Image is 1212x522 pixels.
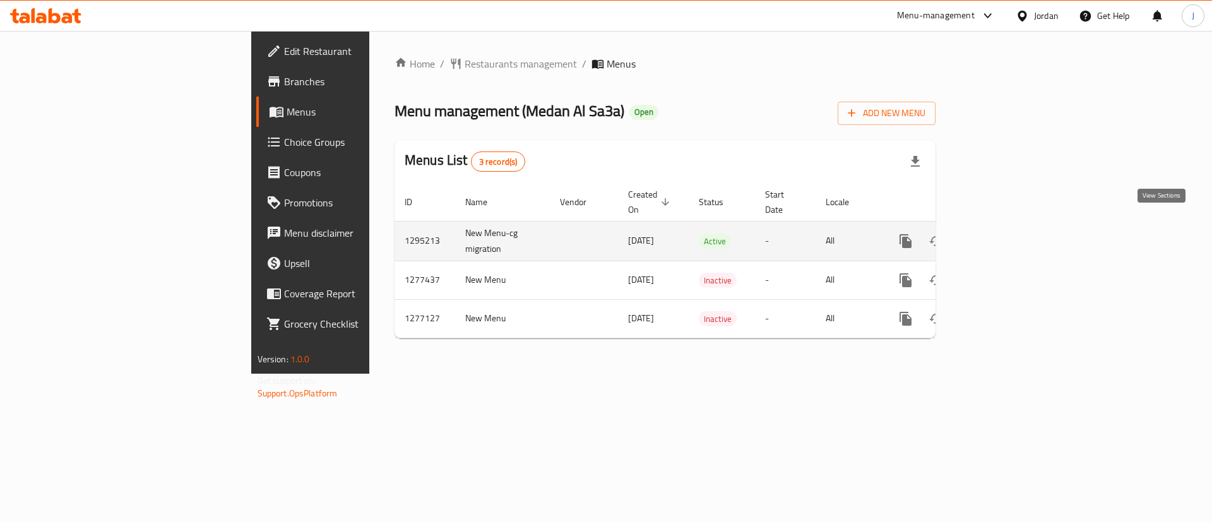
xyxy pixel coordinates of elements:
nav: breadcrumb [395,56,936,71]
button: Add New Menu [838,102,936,125]
button: more [891,265,921,295]
td: New Menu [455,261,550,299]
td: - [755,261,816,299]
span: 3 record(s) [472,156,525,168]
td: New Menu-cg migration [455,221,550,261]
span: Coverage Report [284,286,444,301]
a: Branches [256,66,454,97]
div: Menu-management [897,8,975,23]
span: Open [629,107,658,117]
span: Inactive [699,273,737,288]
span: Menu disclaimer [284,225,444,240]
td: All [816,299,881,338]
span: Menus [607,56,636,71]
span: Coupons [284,165,444,180]
span: Promotions [284,195,444,210]
span: Edit Restaurant [284,44,444,59]
span: Active [699,234,731,249]
a: Support.OpsPlatform [258,385,338,401]
span: Add New Menu [848,105,925,121]
span: Branches [284,74,444,89]
td: - [755,299,816,338]
span: Name [465,194,504,210]
span: 1.0.0 [290,351,310,367]
span: Choice Groups [284,134,444,150]
span: ID [405,194,429,210]
a: Menus [256,97,454,127]
div: Inactive [699,311,737,326]
a: Upsell [256,248,454,278]
span: Locale [826,194,865,210]
span: Version: [258,351,288,367]
span: Get support on: [258,372,316,389]
span: Vendor [560,194,603,210]
span: Inactive [699,312,737,326]
h2: Menus List [405,151,525,172]
span: Upsell [284,256,444,271]
a: Restaurants management [449,56,577,71]
li: / [582,56,586,71]
span: Menus [287,104,444,119]
a: Promotions [256,187,454,218]
td: New Menu [455,299,550,338]
button: Change Status [921,226,951,256]
div: Open [629,105,658,120]
a: Edit Restaurant [256,36,454,66]
div: Jordan [1034,9,1059,23]
span: Grocery Checklist [284,316,444,331]
span: Start Date [765,187,800,217]
button: Change Status [921,265,951,295]
button: more [891,304,921,334]
span: [DATE] [628,271,654,288]
a: Coupons [256,157,454,187]
td: All [816,221,881,261]
a: Choice Groups [256,127,454,157]
span: Restaurants management [465,56,577,71]
th: Actions [881,183,1022,222]
span: Menu management ( Medan Al Sa3a ) [395,97,624,125]
button: more [891,226,921,256]
span: J [1192,9,1194,23]
span: [DATE] [628,232,654,249]
a: Menu disclaimer [256,218,454,248]
span: Created On [628,187,674,217]
table: enhanced table [395,183,1022,338]
span: [DATE] [628,310,654,326]
span: Status [699,194,740,210]
a: Coverage Report [256,278,454,309]
div: Total records count [471,151,526,172]
td: All [816,261,881,299]
a: Grocery Checklist [256,309,454,339]
td: - [755,221,816,261]
button: Change Status [921,304,951,334]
